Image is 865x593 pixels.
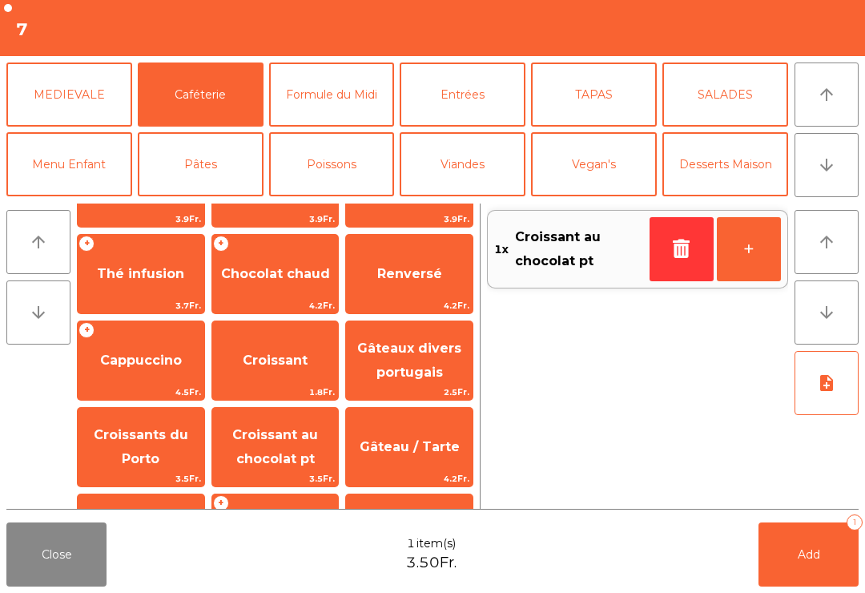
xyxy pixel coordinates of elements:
[531,63,657,127] button: TAPAS
[6,63,132,127] button: MEDIEVALE
[662,132,788,196] button: Desserts Maison
[346,385,473,400] span: 2.5Fr.
[758,522,859,587] button: Add1
[243,353,308,368] span: Croissant
[817,303,836,322] i: arrow_downward
[78,471,204,486] span: 3.5Fr.
[817,232,836,252] i: arrow_upward
[78,212,204,227] span: 3.9Fr.
[515,225,643,274] span: Croissant au chocolat pt
[662,63,788,127] button: SALADES
[29,303,48,322] i: arrow_downward
[795,351,859,415] button: note_add
[407,535,415,552] span: 1
[221,266,330,281] span: Chocolat chaud
[360,439,460,454] span: Gâteau / Tarte
[494,225,509,274] span: 1x
[817,85,836,104] i: arrow_upward
[847,514,863,530] div: 1
[269,132,395,196] button: Poissons
[212,471,339,486] span: 3.5Fr.
[212,212,339,227] span: 3.9Fr.
[6,280,70,345] button: arrow_downward
[212,385,339,400] span: 1.8Fr.
[795,280,859,345] button: arrow_downward
[78,322,95,338] span: +
[400,132,525,196] button: Viandes
[97,266,184,281] span: Thé infusion
[531,132,657,196] button: Vegan's
[817,373,836,393] i: note_add
[16,18,28,42] h4: 7
[416,535,456,552] span: item(s)
[795,210,859,274] button: arrow_upward
[138,132,264,196] button: Pâtes
[817,155,836,175] i: arrow_downward
[94,427,188,466] span: Croissants du Porto
[798,547,820,562] span: Add
[795,63,859,127] button: arrow_upward
[346,298,473,313] span: 4.2Fr.
[212,298,339,313] span: 4.2Fr.
[357,341,461,380] span: Gâteaux divers portugais
[213,236,229,252] span: +
[78,385,204,400] span: 4.5Fr.
[78,236,95,252] span: +
[795,133,859,197] button: arrow_downward
[377,266,442,281] span: Renversé
[6,132,132,196] button: Menu Enfant
[78,298,204,313] span: 3.7Fr.
[6,210,70,274] button: arrow_upward
[400,63,525,127] button: Entrées
[406,552,457,574] span: 3.50Fr.
[346,471,473,486] span: 4.2Fr.
[232,427,318,466] span: Croissant au chocolat pt
[100,353,182,368] span: Cappuccino
[29,232,48,252] i: arrow_upward
[213,495,229,511] span: +
[6,522,107,587] button: Close
[138,63,264,127] button: Caféterie
[346,212,473,227] span: 3.9Fr.
[717,217,781,281] button: +
[269,63,395,127] button: Formule du Midi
